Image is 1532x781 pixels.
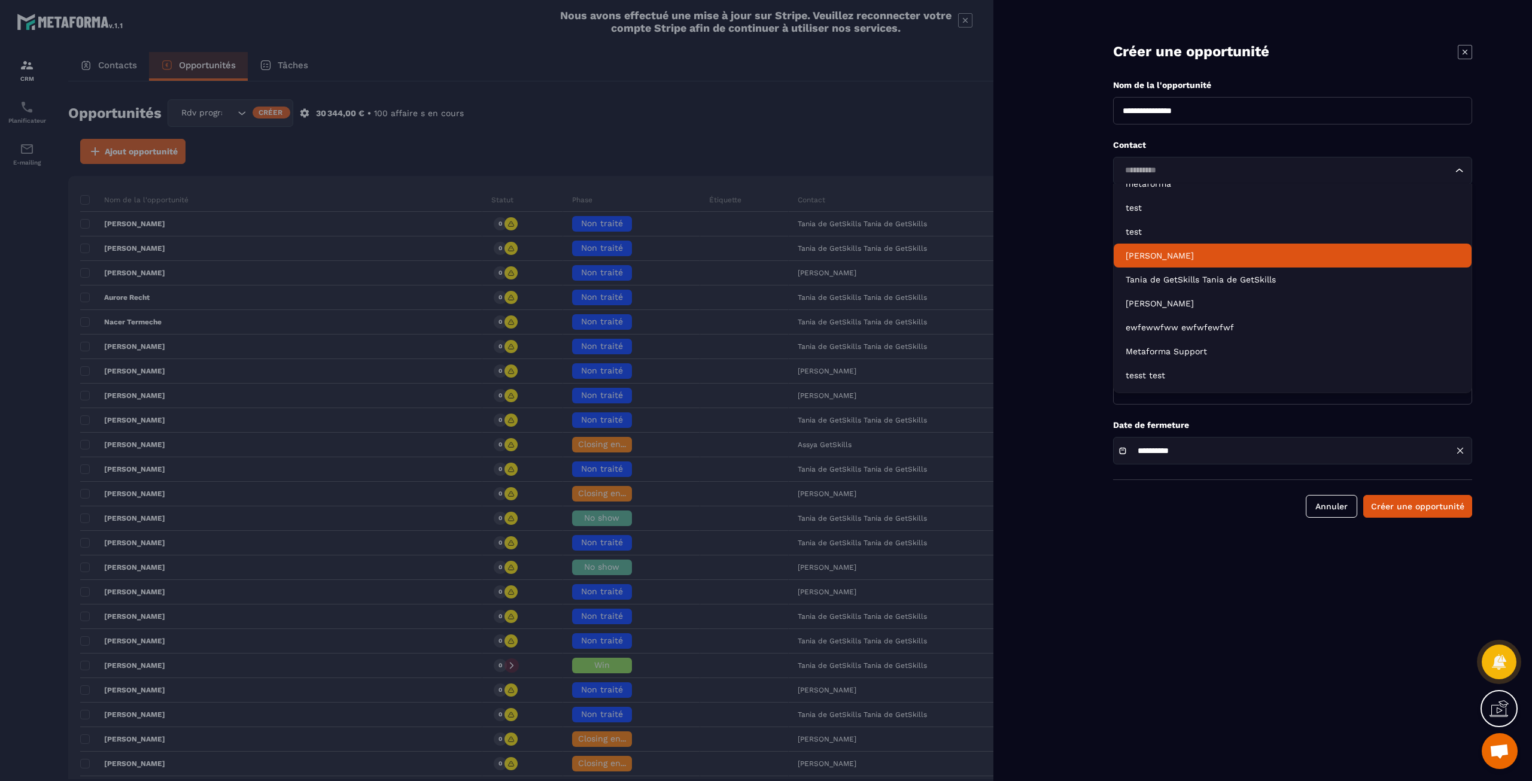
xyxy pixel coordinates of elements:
a: Ouvrir le chat [1482,733,1518,769]
p: Metaforma Support [1126,345,1460,357]
p: metaforma [1126,178,1460,190]
p: Créer une opportunité [1113,42,1269,62]
p: Tania de GetSkills Tania de GetSkills [1126,273,1460,285]
button: Annuler [1306,495,1357,518]
p: Nom de la l'opportunité [1113,80,1472,91]
p: Assya BELAOUD [1126,250,1460,262]
p: test [1126,202,1460,214]
input: Search for option [1121,164,1452,177]
button: Créer une opportunité [1363,495,1472,518]
p: ewfewwfww ewfwfewfwf [1126,321,1460,333]
p: tesst test [1126,369,1460,381]
p: test [1126,226,1460,238]
div: Search for option [1113,157,1472,184]
p: Julien BRISSET [1126,297,1460,309]
p: Contact [1113,139,1472,151]
p: Date de fermeture [1113,420,1472,431]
